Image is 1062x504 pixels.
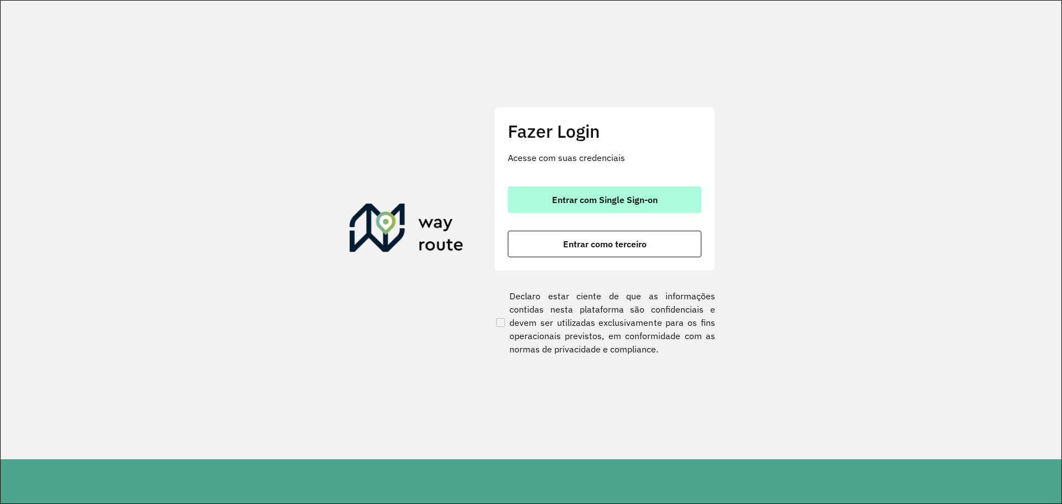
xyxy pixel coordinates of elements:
span: Entrar como terceiro [563,240,647,248]
p: Acesse com suas credenciais [508,151,701,164]
img: Roteirizador AmbevTech [350,204,464,257]
button: button [508,231,701,257]
h2: Fazer Login [508,121,701,142]
span: Entrar com Single Sign-on [552,195,658,204]
label: Declaro estar ciente de que as informações contidas nesta plataforma são confidenciais e devem se... [494,289,715,356]
button: button [508,186,701,213]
